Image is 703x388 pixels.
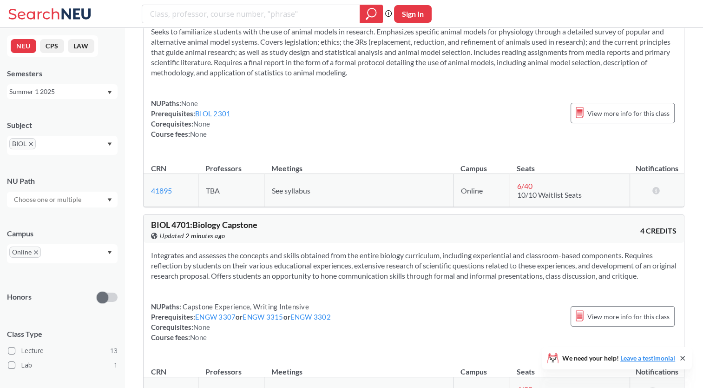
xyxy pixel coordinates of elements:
[193,323,210,331] span: None
[151,186,172,195] a: 41895
[453,174,509,207] td: Online
[151,250,677,281] section: Integrates and assesses the concepts and skills obtained from the entire biology curriculum, incl...
[195,313,236,321] a: ENGW 3307
[198,174,264,207] td: TBA
[9,194,87,205] input: Choose one or multiple
[453,357,509,377] th: Campus
[620,354,675,362] a: Leave a testimonial
[151,98,230,139] div: NUPaths: Prerequisites: Corequisites: Course fees:
[587,107,670,119] span: View more info for this class
[181,302,309,311] span: Capstone Experience, Writing Intensive
[151,367,166,377] div: CRN
[195,109,230,118] a: BIOL 2301
[151,27,677,78] section: Seeks to familiarize students with the use of animal models in research. Emphasizes specific anim...
[272,186,310,195] span: See syllabus
[587,311,670,322] span: View more info for this class
[366,7,377,20] svg: magnifying glass
[190,130,207,138] span: None
[9,138,36,149] span: BIOLX to remove pill
[8,359,118,371] label: Lab
[198,154,264,174] th: Professors
[160,231,225,241] span: Updated 2 minutes ago
[68,39,94,53] button: LAW
[7,136,118,155] div: BIOLX to remove pillDropdown arrow
[7,84,118,99] div: Summer 1 2025Dropdown arrow
[8,345,118,357] label: Lecture
[29,142,33,146] svg: X to remove pill
[509,357,630,377] th: Seats
[264,154,453,174] th: Meetings
[190,333,207,341] span: None
[9,87,106,97] div: Summer 1 2025
[9,247,41,258] span: OnlineX to remove pill
[264,357,453,377] th: Meetings
[7,120,118,130] div: Subject
[181,99,198,107] span: None
[7,228,118,239] div: Campus
[7,176,118,186] div: NU Path
[360,5,383,23] div: magnifying glass
[151,163,166,174] div: CRN
[151,220,257,230] span: BIOL 4701 : Biology Capstone
[107,251,112,254] svg: Dropdown arrow
[107,198,112,202] svg: Dropdown arrow
[11,39,36,53] button: NEU
[509,154,630,174] th: Seats
[7,244,118,263] div: OnlineX to remove pillDropdown arrow
[34,250,38,254] svg: X to remove pill
[114,360,118,370] span: 1
[193,120,210,128] span: None
[7,192,118,207] div: Dropdown arrow
[453,154,509,174] th: Campus
[107,91,112,94] svg: Dropdown arrow
[640,226,677,236] span: 4 CREDITS
[151,301,331,342] div: NUPaths: Prerequisites: or or Corequisites: Course fees:
[517,190,581,199] span: 10/10 Waitlist Seats
[198,357,264,377] th: Professors
[110,346,118,356] span: 13
[562,355,675,361] span: We need your help!
[243,313,283,321] a: ENGW 3315
[40,39,64,53] button: CPS
[290,313,331,321] a: ENGW 3302
[630,154,684,174] th: Notifications
[7,68,118,79] div: Semesters
[107,142,112,146] svg: Dropdown arrow
[394,5,432,23] button: Sign In
[149,6,353,22] input: Class, professor, course number, "phrase"
[7,329,118,339] span: Class Type
[7,292,32,302] p: Honors
[517,181,532,190] span: 6 / 40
